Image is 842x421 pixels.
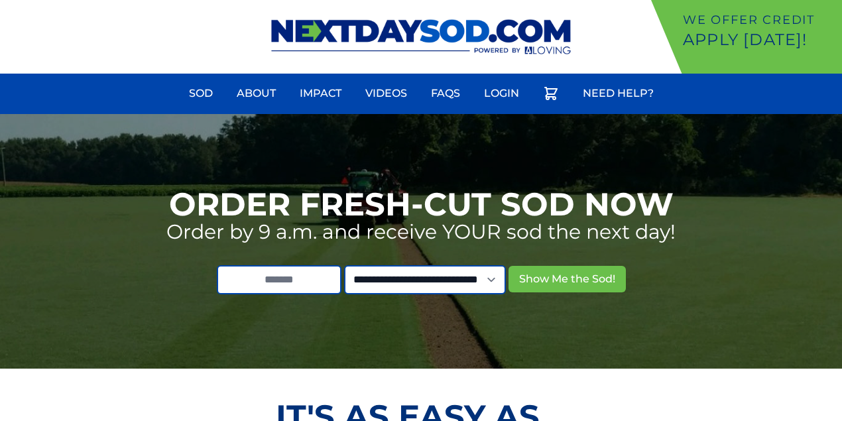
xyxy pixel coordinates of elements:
p: Order by 9 a.m. and receive YOUR sod the next day! [166,220,676,244]
a: Need Help? [575,78,662,109]
p: Apply [DATE]! [683,29,837,50]
a: Login [476,78,527,109]
a: Impact [292,78,349,109]
p: We offer Credit [683,11,837,29]
a: Videos [357,78,415,109]
h1: Order Fresh-Cut Sod Now [169,188,674,220]
a: FAQs [423,78,468,109]
a: About [229,78,284,109]
button: Show Me the Sod! [509,266,626,292]
a: Sod [181,78,221,109]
